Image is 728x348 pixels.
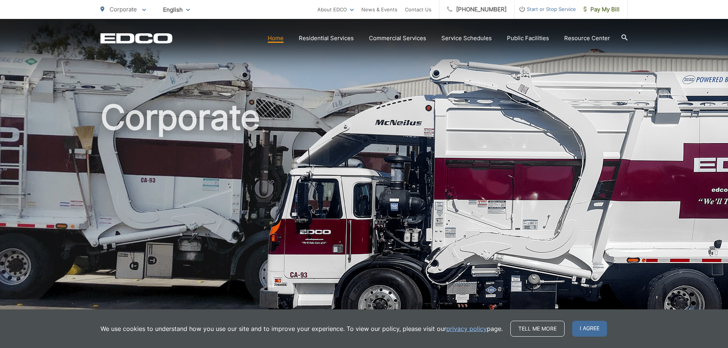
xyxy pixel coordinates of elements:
[299,34,354,43] a: Residential Services
[100,98,628,338] h1: Corporate
[441,34,492,43] a: Service Schedules
[361,5,397,14] a: News & Events
[405,5,431,14] a: Contact Us
[100,33,173,44] a: EDCD logo. Return to the homepage.
[110,6,137,13] span: Corporate
[369,34,426,43] a: Commercial Services
[100,324,503,333] p: We use cookies to understand how you use our site and to improve your experience. To view our pol...
[510,321,565,337] a: Tell me more
[507,34,549,43] a: Public Facilities
[157,3,196,16] span: English
[317,5,354,14] a: About EDCO
[564,34,610,43] a: Resource Center
[446,324,487,333] a: privacy policy
[268,34,284,43] a: Home
[572,321,607,337] span: I agree
[584,5,620,14] span: Pay My Bill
